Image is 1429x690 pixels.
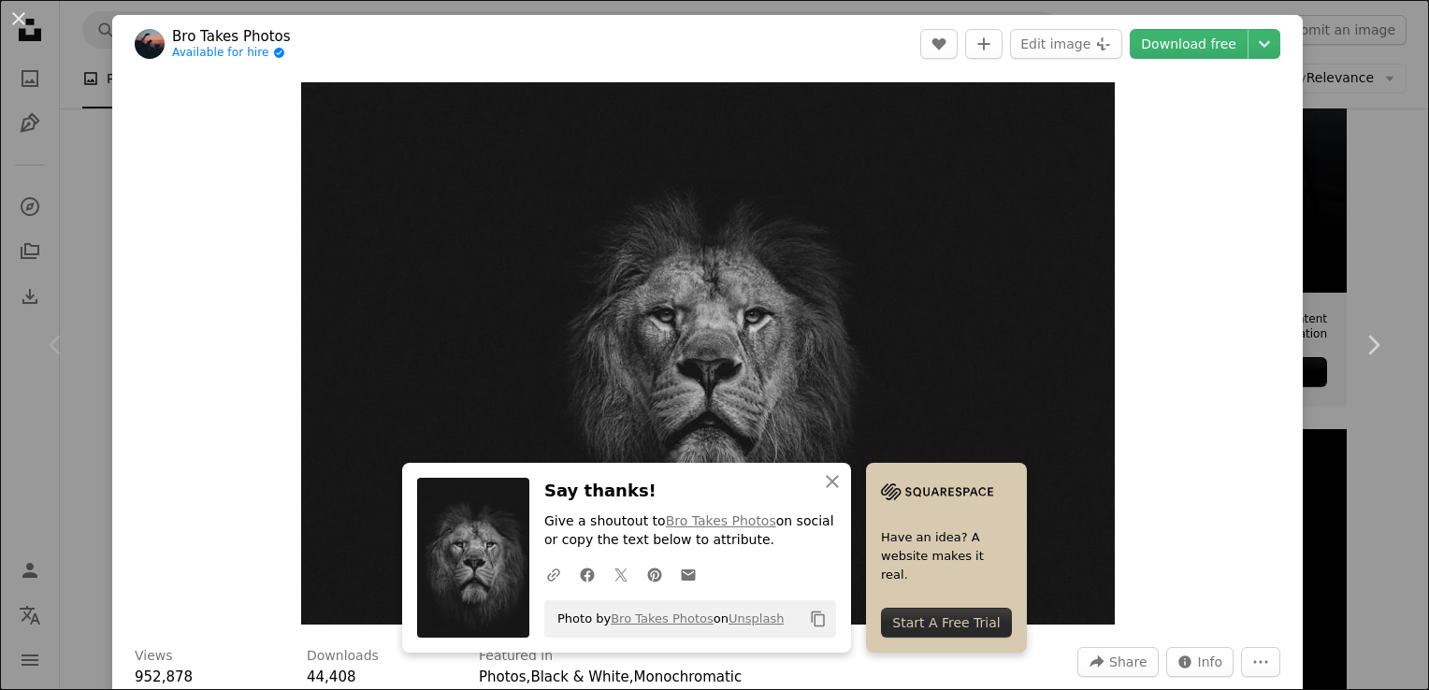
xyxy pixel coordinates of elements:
[548,604,784,634] span: Photo by on
[530,668,628,685] a: Black & White
[301,82,1115,625] button: Zoom in on this image
[135,668,193,685] span: 952,878
[527,668,531,685] span: ,
[172,46,291,61] a: Available for hire
[1130,29,1248,59] a: Download free
[802,603,834,635] button: Copy to clipboard
[666,513,776,528] a: Bro Takes Photos
[1241,647,1280,677] button: More Actions
[172,27,291,46] a: Bro Takes Photos
[629,668,634,685] span: ,
[729,611,784,625] a: Unsplash
[604,555,638,593] a: Share on Twitter
[634,668,743,685] a: Monochromatic
[479,668,527,685] a: Photos
[866,463,1027,653] a: Have an idea? A website makes it real.Start A Free Trial
[638,555,671,593] a: Share on Pinterest
[1317,255,1429,435] a: Next
[544,512,836,550] p: Give a shoutout to on social or copy the text below to attribute.
[881,478,993,506] img: file-1705255347840-230a6ab5bca9image
[307,668,356,685] span: 44,408
[1109,648,1147,676] span: Share
[544,478,836,505] h3: Say thanks!
[1010,29,1122,59] button: Edit image
[570,555,604,593] a: Share on Facebook
[1198,648,1223,676] span: Info
[1166,647,1234,677] button: Stats about this image
[479,647,553,666] h3: Featured in
[135,647,173,666] h3: Views
[1249,29,1280,59] button: Choose download size
[301,82,1115,625] img: a black and white photo of a lion
[671,555,705,593] a: Share over email
[965,29,1003,59] button: Add to Collection
[920,29,958,59] button: Like
[881,528,1012,584] span: Have an idea? A website makes it real.
[307,647,379,666] h3: Downloads
[611,611,714,625] a: Bro Takes Photos
[135,29,165,59] img: Go to Bro Takes Photos's profile
[881,608,1012,638] div: Start A Free Trial
[1077,647,1158,677] button: Share this image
